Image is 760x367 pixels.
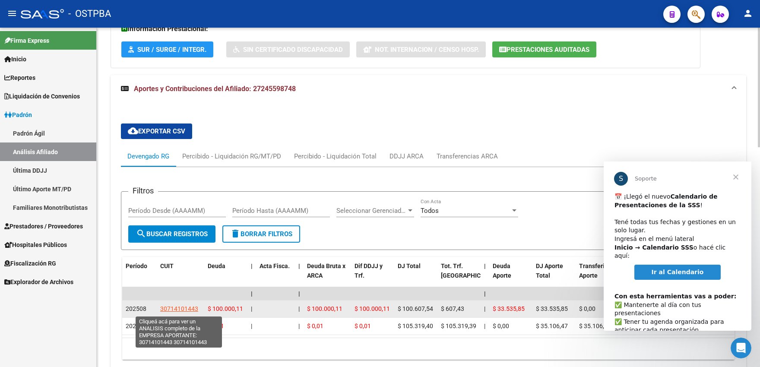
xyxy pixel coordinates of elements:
[398,263,421,269] span: DJ Total
[481,257,489,295] datatable-header-cell: |
[128,127,185,135] span: Exportar CSV
[532,257,576,295] datatable-header-cell: DJ Aporte Total
[507,46,589,54] span: Prestaciones Auditadas
[251,323,252,329] span: |
[222,225,300,243] button: Borrar Filtros
[294,152,377,161] div: Percibido - Liquidación Total
[226,41,350,57] button: Sin Certificado Discapacidad
[4,110,32,120] span: Padrón
[126,305,146,312] span: 202508
[389,152,424,161] div: DDJJ ARCA
[136,230,208,238] span: Buscar Registros
[493,305,525,312] span: $ 33.535,85
[298,263,300,269] span: |
[298,305,300,312] span: |
[256,257,295,295] datatable-header-cell: Acta Fisca.
[536,305,568,312] span: $ 33.535,85
[398,305,433,312] span: $ 100.607,54
[492,41,596,57] button: Prestaciones Auditadas
[126,323,146,329] span: 202507
[437,257,481,295] datatable-header-cell: Tot. Trf. Bruto
[4,73,35,82] span: Reportes
[484,263,486,269] span: |
[251,263,253,269] span: |
[336,207,406,215] span: Seleccionar Gerenciador
[298,323,300,329] span: |
[536,323,568,329] span: $ 35.106,47
[128,185,158,197] h3: Filtros
[493,323,509,329] span: $ 0,00
[137,46,206,54] span: SUR / SURGE / INTEGR.
[484,305,485,312] span: |
[251,290,253,297] span: |
[351,257,394,295] datatable-header-cell: Dif DDJJ y Trf.
[208,305,243,312] span: $ 100.000,11
[4,92,80,101] span: Liquidación de Convenios
[493,263,511,279] span: Deuda Aporte
[4,54,26,64] span: Inicio
[579,305,595,312] span: $ 0,00
[295,257,304,295] datatable-header-cell: |
[4,277,73,287] span: Explorador de Archivos
[4,36,49,45] span: Firma Express
[122,257,157,295] datatable-header-cell: Período
[576,257,619,295] datatable-header-cell: Transferido Aporte
[307,263,345,279] span: Deuda Bruta x ARCA
[604,161,751,331] iframe: Intercom live chat mensaje
[160,323,198,329] span: 30714101443
[68,4,111,23] span: - OSTPBA
[11,131,133,138] b: Con esta herramientas vas a poder:
[484,323,485,329] span: |
[307,323,323,329] span: $ 0,01
[579,263,611,279] span: Transferido Aporte
[121,123,192,139] button: Exportar CSV
[208,263,225,269] span: Deuda
[230,228,241,239] mat-icon: delete
[260,263,290,269] span: Acta Fisca.
[157,257,204,295] datatable-header-cell: CUIT
[208,323,224,329] span: $ 0,01
[121,23,690,35] h3: Información Prestacional:
[743,8,753,19] mat-icon: person
[356,41,486,57] button: Not. Internacion / Censo Hosp.
[134,85,296,93] span: Aportes y Contribuciones del Afiliado: 27245598748
[355,263,383,279] span: Dif DDJJ y Trf.
[136,228,146,239] mat-icon: search
[126,263,147,269] span: Período
[4,259,56,268] span: Fiscalización RG
[298,290,300,297] span: |
[4,221,83,231] span: Prestadores / Proveedores
[441,323,476,329] span: $ 105.319,39
[536,263,563,279] span: DJ Aporte Total
[441,305,464,312] span: $ 607,43
[160,305,198,312] span: 30714101443
[304,257,351,295] datatable-header-cell: Deuda Bruta x ARCA
[441,263,500,279] span: Tot. Trf. [GEOGRAPHIC_DATA]
[247,257,256,295] datatable-header-cell: |
[243,46,343,54] span: Sin Certificado Discapacidad
[4,240,67,250] span: Hospitales Públicos
[7,8,17,19] mat-icon: menu
[111,75,746,103] mat-expansion-panel-header: Aportes y Contribuciones del Afiliado: 27245598748
[251,305,252,312] span: |
[355,323,371,329] span: $ 0,01
[230,230,292,238] span: Borrar Filtros
[11,122,137,232] div: ​✅ Mantenerte al día con tus presentaciones ✅ Tener tu agenda organizada para anticipar cada pres...
[484,290,486,297] span: |
[421,207,439,215] span: Todos
[394,257,437,295] datatable-header-cell: DJ Total
[128,225,215,243] button: Buscar Registros
[731,338,751,358] iframe: Intercom live chat
[355,305,390,312] span: $ 100.000,11
[579,323,611,329] span: $ 35.106,47
[182,152,281,161] div: Percibido - Liquidación RG/MT/PD
[127,152,169,161] div: Devengado RG
[160,263,174,269] span: CUIT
